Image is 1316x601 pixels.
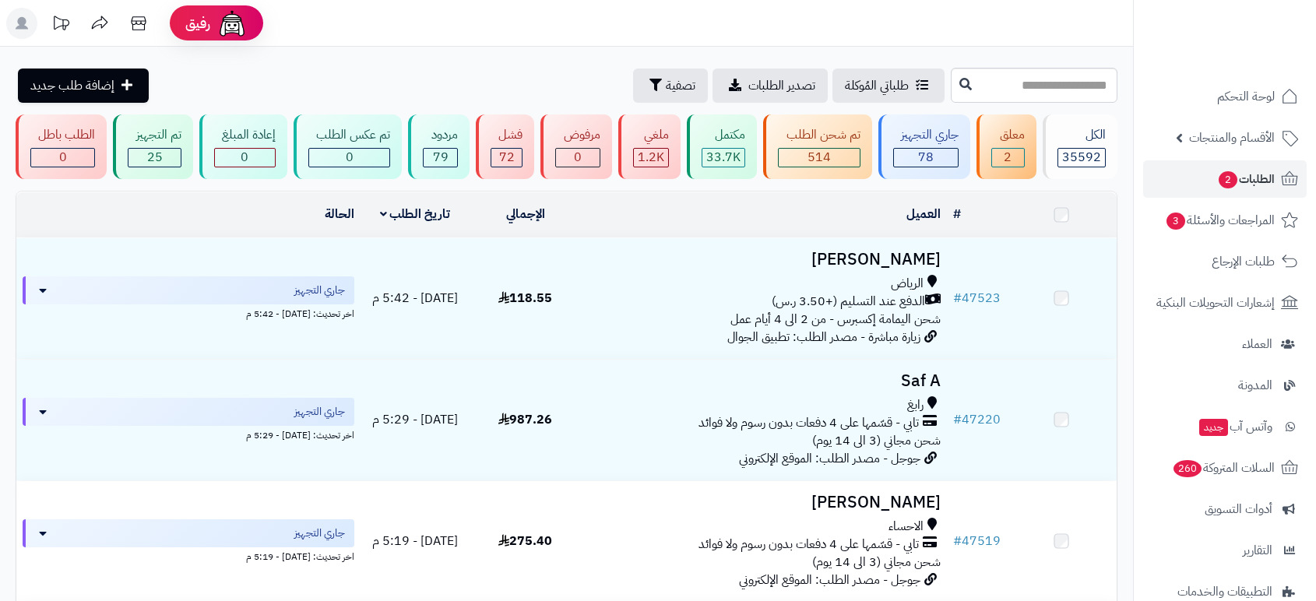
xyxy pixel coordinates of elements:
a: تم التجهيز 25 [110,114,195,179]
div: 78 [894,149,958,167]
span: الدفع عند التسليم (+3.50 ر.س) [772,293,925,311]
span: 987.26 [498,410,552,429]
span: 2 [1004,148,1012,167]
span: رابغ [907,396,924,414]
span: [DATE] - 5:19 م [372,532,458,550]
a: المراجعات والأسئلة3 [1143,202,1307,239]
span: العملاء [1242,333,1272,355]
span: شحن مجاني (3 الى 14 يوم) [812,553,941,571]
span: الأقسام والمنتجات [1189,127,1275,149]
a: وآتس آبجديد [1143,408,1307,445]
span: السلات المتروكة [1172,457,1275,479]
div: 25 [128,149,180,167]
a: لوحة التحكم [1143,78,1307,115]
a: تم شحن الطلب 514 [760,114,874,179]
h3: Saf A [586,372,941,390]
div: مردود [423,126,457,144]
div: مكتمل [702,126,745,144]
div: 0 [31,149,94,167]
a: السلات المتروكة260 [1143,449,1307,487]
span: الطلبات [1217,168,1275,190]
span: 0 [574,148,582,167]
span: 0 [241,148,248,167]
div: تم التجهيز [128,126,181,144]
span: جديد [1199,419,1228,436]
div: جاري التجهيز [893,126,959,144]
a: معلق 2 [973,114,1039,179]
div: تم عكس الطلب [308,126,390,144]
span: 0 [59,148,67,167]
div: مرفوض [555,126,600,144]
span: 1.2K [638,148,664,167]
div: 72 [491,149,522,167]
span: تصدير الطلبات [748,76,815,95]
span: 33.7K [706,148,741,167]
span: 260 [1173,460,1202,477]
span: 78 [918,148,934,167]
span: [DATE] - 5:29 م [372,410,458,429]
a: الإجمالي [506,205,545,223]
span: تابي - قسّمها على 4 دفعات بدون رسوم ولا فوائد [698,536,919,554]
a: الطلب باطل 0 [12,114,110,179]
span: الرياض [891,275,924,293]
span: إضافة طلب جديد [30,76,114,95]
span: طلبات الإرجاع [1212,251,1275,272]
span: رفيق [185,14,210,33]
a: #47523 [953,289,1001,308]
div: ملغي [633,126,669,144]
a: تم عكس الطلب 0 [290,114,405,179]
a: #47519 [953,532,1001,550]
a: العميل [906,205,941,223]
div: 0 [309,149,389,167]
span: 72 [499,148,515,167]
span: جوجل - مصدر الطلب: الموقع الإلكتروني [739,449,920,468]
span: 0 [346,148,354,167]
div: اخر تحديث: [DATE] - 5:29 م [23,426,354,442]
div: إعادة المبلغ [214,126,276,144]
a: تصدير الطلبات [713,69,828,103]
span: شحن مجاني (3 الى 14 يوم) [812,431,941,450]
a: العملاء [1143,325,1307,363]
span: جاري التجهيز [294,525,345,541]
span: تصفية [666,76,695,95]
div: 514 [779,149,859,167]
span: 514 [808,148,831,167]
a: إعادة المبلغ 0 [196,114,290,179]
span: طلباتي المُوكلة [845,76,909,95]
span: 3 [1166,213,1185,230]
span: جاري التجهيز [294,283,345,298]
span: # [953,289,962,308]
a: فشل 72 [473,114,537,179]
a: ملغي 1.2K [615,114,684,179]
div: 0 [215,149,275,167]
a: #47220 [953,410,1001,429]
a: الكل35592 [1040,114,1121,179]
span: وآتس آب [1198,416,1272,438]
span: التقارير [1243,539,1272,561]
img: logo-2.png [1210,44,1301,76]
span: # [953,532,962,550]
a: تاريخ الطلب [380,205,451,223]
span: أدوات التسويق [1205,498,1272,520]
a: الطلبات2 [1143,160,1307,198]
span: إشعارات التحويلات البنكية [1156,292,1275,314]
span: المراجعات والأسئلة [1165,209,1275,231]
span: جوجل - مصدر الطلب: الموقع الإلكتروني [739,571,920,589]
a: مردود 79 [405,114,472,179]
div: اخر تحديث: [DATE] - 5:42 م [23,304,354,321]
span: جاري التجهيز [294,404,345,420]
span: الاحساء [888,518,924,536]
div: الطلب باطل [30,126,95,144]
img: ai-face.png [216,8,248,39]
span: لوحة التحكم [1217,86,1275,107]
span: تابي - قسّمها على 4 دفعات بدون رسوم ولا فوائد [698,414,919,432]
a: مكتمل 33.7K [684,114,760,179]
span: 2 [1219,171,1237,188]
span: 275.40 [498,532,552,550]
a: مرفوض 0 [537,114,614,179]
span: 79 [433,148,449,167]
div: معلق [991,126,1024,144]
a: أدوات التسويق [1143,490,1307,528]
span: [DATE] - 5:42 م [372,289,458,308]
div: الكل [1057,126,1106,144]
